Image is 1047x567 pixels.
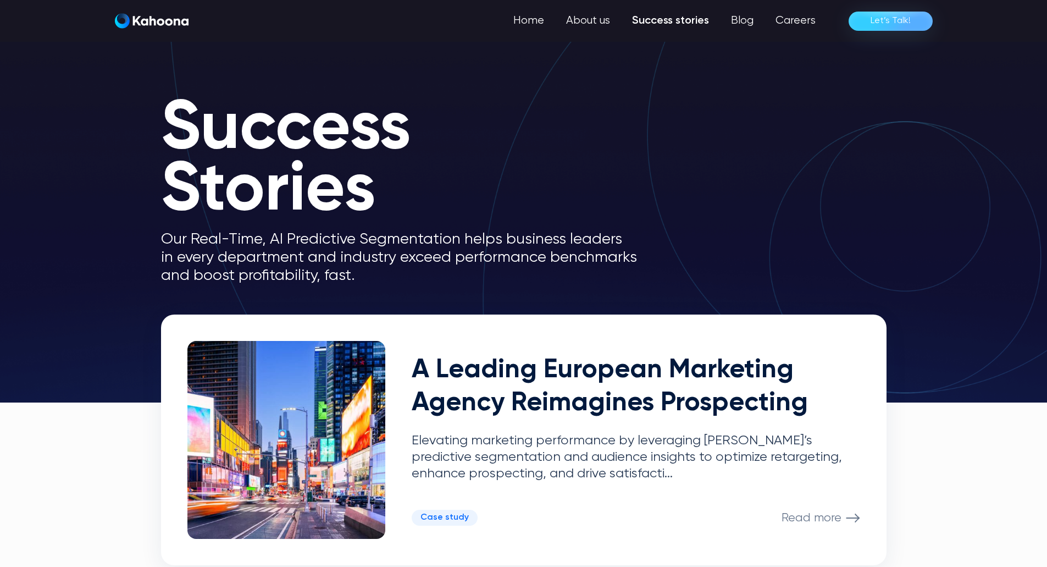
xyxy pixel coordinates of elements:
[161,99,656,222] h1: Success Stories
[720,10,765,32] a: Blog
[765,10,827,32] a: Careers
[161,230,656,285] p: Our Real-Time, AI Predictive Segmentation helps business leaders in every department and industry...
[412,433,860,482] p: Elevating marketing performance by leveraging [PERSON_NAME]’s predictive segmentation and audienc...
[115,13,189,29] img: Kahoona logo white
[161,315,887,565] a: A Leading European Marketing Agency Reimagines ProspectingElevating marketing performance by leve...
[412,354,860,420] h2: A Leading European Marketing Agency Reimagines Prospecting
[849,12,933,31] a: Let’s Talk!
[782,511,841,525] p: Read more
[621,10,720,32] a: Success stories
[555,10,621,32] a: About us
[115,13,189,29] a: home
[420,513,469,523] div: Case study
[502,10,555,32] a: Home
[871,12,911,30] div: Let’s Talk!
